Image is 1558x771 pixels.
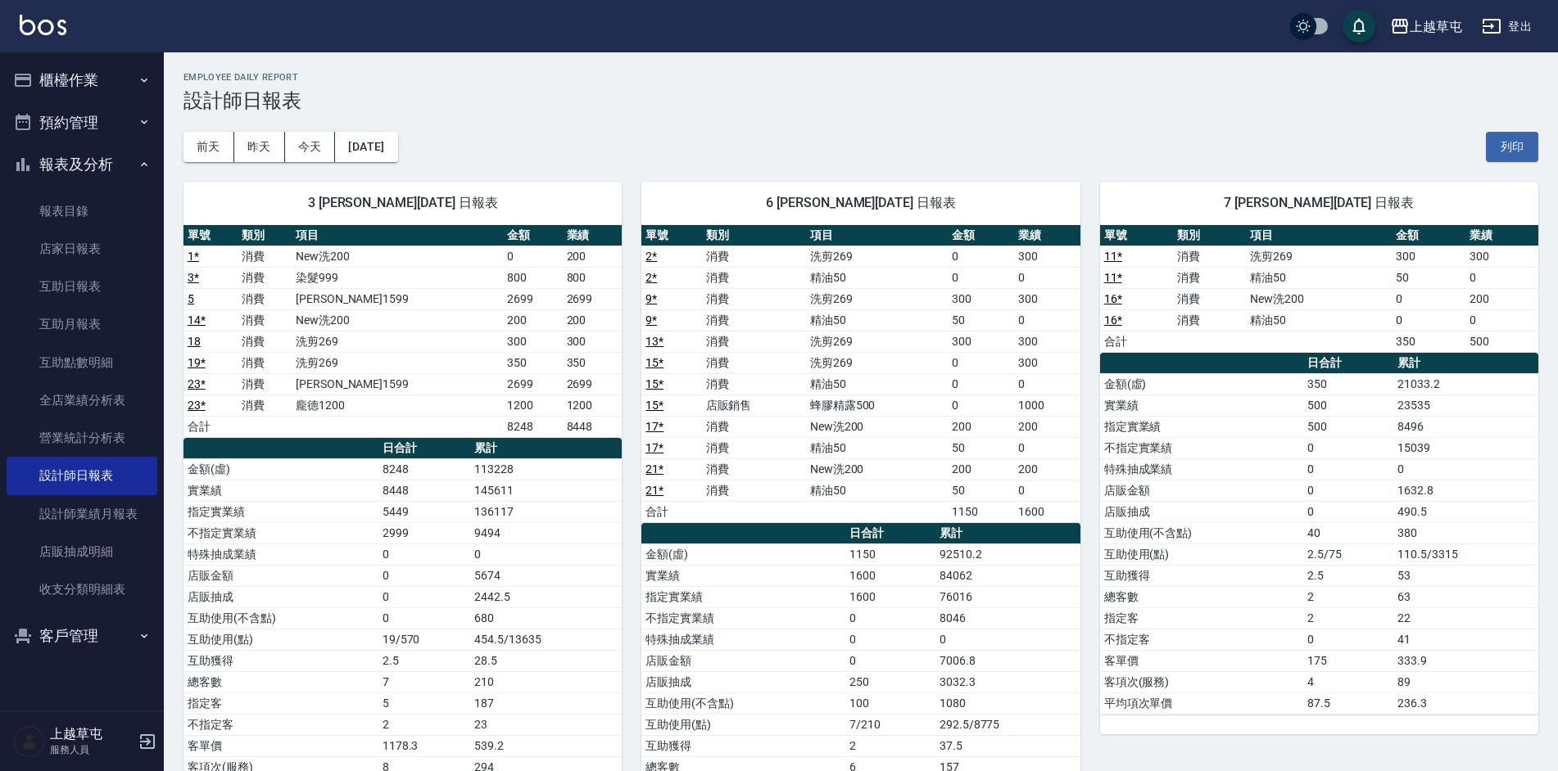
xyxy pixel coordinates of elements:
[1173,309,1246,331] td: 消費
[806,437,948,458] td: 精油50
[1246,225,1392,246] th: 項目
[7,381,157,419] a: 全店業績分析表
[1465,267,1538,288] td: 0
[20,15,66,35] img: Logo
[1014,267,1080,288] td: 0
[1303,565,1393,586] td: 2.5
[1465,246,1538,267] td: 300
[470,735,622,756] td: 539.2
[1393,395,1538,416] td: 23535
[935,586,1080,607] td: 76016
[7,495,157,533] a: 設計師業績月報表
[1393,458,1538,480] td: 0
[503,416,563,437] td: 8248
[503,331,563,352] td: 300
[1343,10,1375,43] button: save
[702,309,806,331] td: 消費
[1393,586,1538,607] td: 63
[1100,565,1304,586] td: 互助獲得
[238,225,292,246] th: 類別
[1465,225,1538,246] th: 業績
[470,671,622,692] td: 210
[702,288,806,309] td: 消費
[1303,395,1393,416] td: 500
[806,225,948,246] th: 項目
[935,543,1080,565] td: 92510.2
[1393,373,1538,395] td: 21033.2
[845,523,935,544] th: 日合計
[378,480,471,501] td: 8448
[470,501,622,522] td: 136117
[702,480,806,501] td: 消費
[1303,480,1393,501] td: 0
[1393,501,1538,522] td: 490.5
[1392,288,1465,309] td: 0
[563,352,623,373] td: 350
[845,586,935,607] td: 1600
[1303,437,1393,458] td: 0
[702,246,806,267] td: 消費
[948,225,1014,246] th: 金額
[470,650,622,671] td: 28.5
[641,225,1080,523] table: a dense table
[183,629,378,650] td: 互助使用(點)
[935,714,1080,735] td: 292.5/8775
[702,331,806,352] td: 消費
[1486,132,1538,162] button: 列印
[238,246,292,267] td: 消費
[503,373,563,395] td: 2699
[470,629,622,650] td: 454.5/13635
[935,607,1080,629] td: 8046
[806,480,948,501] td: 精油50
[1100,225,1173,246] th: 單號
[1392,225,1465,246] th: 金額
[948,373,1014,395] td: 0
[935,735,1080,756] td: 37.5
[1392,267,1465,288] td: 50
[845,565,935,586] td: 1600
[183,132,234,162] button: 前天
[935,671,1080,692] td: 3032.3
[1303,650,1393,671] td: 175
[7,192,157,230] a: 報表目錄
[641,501,701,522] td: 合計
[1014,288,1080,309] td: 300
[641,607,845,629] td: 不指定實業績
[238,352,292,373] td: 消費
[948,352,1014,373] td: 0
[183,72,1538,83] h2: Employee Daily Report
[1410,16,1462,37] div: 上越草屯
[238,267,292,288] td: 消費
[1100,225,1538,353] table: a dense table
[50,742,134,757] p: 服務人員
[292,225,503,246] th: 項目
[1014,395,1080,416] td: 1000
[948,437,1014,458] td: 50
[503,309,563,331] td: 200
[702,267,806,288] td: 消費
[1120,195,1519,211] span: 7 [PERSON_NAME][DATE] 日報表
[806,395,948,416] td: 蜂膠精露500
[702,458,806,480] td: 消費
[948,458,1014,480] td: 200
[238,288,292,309] td: 消費
[1465,331,1538,352] td: 500
[948,480,1014,501] td: 50
[470,438,622,459] th: 累計
[1393,416,1538,437] td: 8496
[1173,225,1246,246] th: 類別
[378,629,471,650] td: 19/570
[1392,309,1465,331] td: 0
[285,132,336,162] button: 今天
[702,225,806,246] th: 類別
[845,543,935,565] td: 1150
[503,395,563,416] td: 1200
[806,373,948,395] td: 精油50
[183,692,378,714] td: 指定客
[1100,650,1304,671] td: 客單價
[948,267,1014,288] td: 0
[1014,331,1080,352] td: 300
[1173,288,1246,309] td: 消費
[1100,586,1304,607] td: 總客數
[1100,353,1538,715] table: a dense table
